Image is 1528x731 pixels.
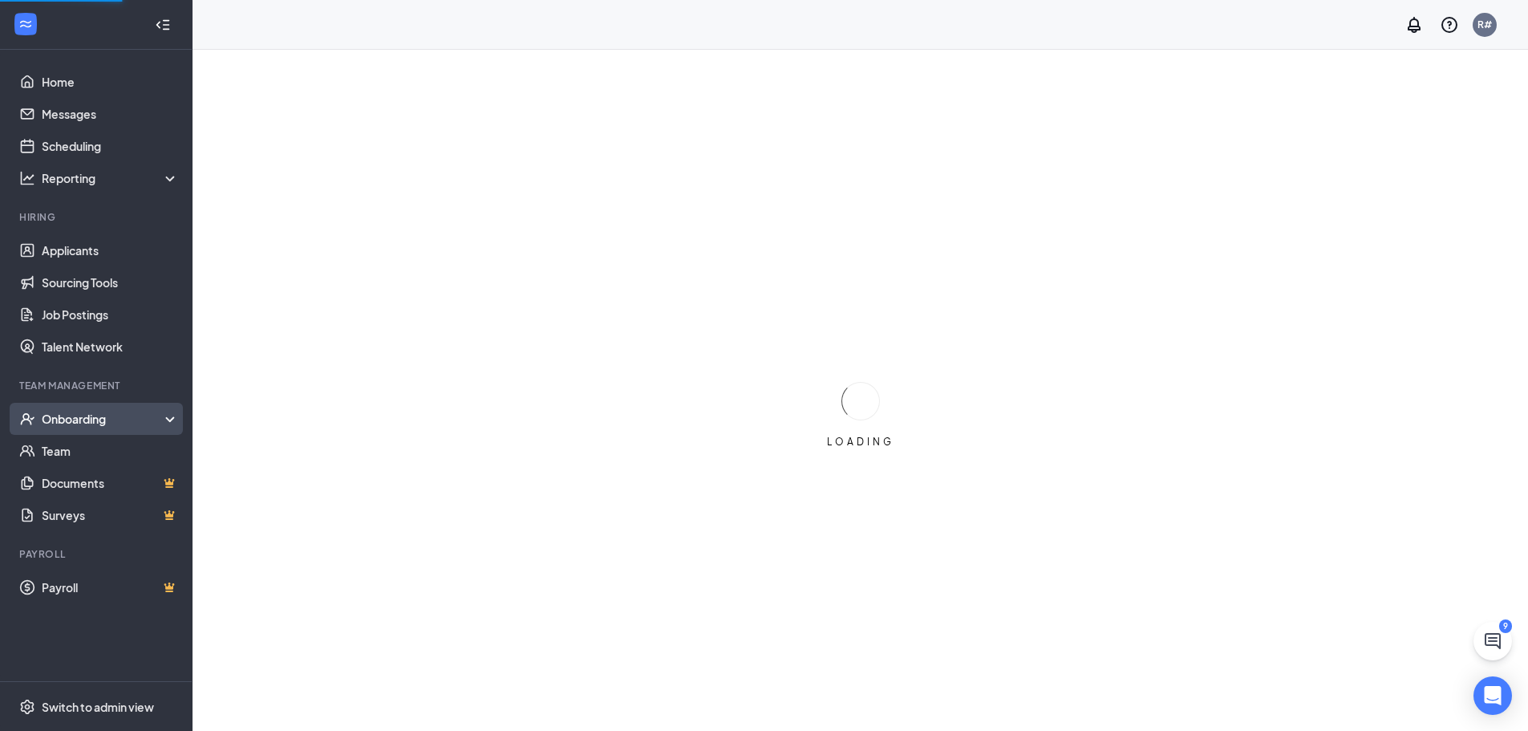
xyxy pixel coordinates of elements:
svg: ChatActive [1483,632,1502,651]
div: 9 [1499,619,1512,633]
svg: Collapse [155,17,171,33]
a: Talent Network [42,331,179,363]
div: Open Intercom Messenger [1473,676,1512,715]
a: SurveysCrown [42,499,179,531]
div: Reporting [42,170,180,186]
div: Payroll [19,547,176,561]
svg: Settings [19,699,35,715]
svg: WorkstreamLogo [18,16,34,32]
svg: QuestionInfo [1440,15,1459,35]
div: Switch to admin view [42,699,154,715]
a: Team [42,435,179,467]
a: Sourcing Tools [42,266,179,298]
a: Scheduling [42,130,179,162]
div: R# [1477,18,1492,31]
a: Home [42,66,179,98]
div: Team Management [19,379,176,392]
button: ChatActive [1473,622,1512,660]
a: DocumentsCrown [42,467,179,499]
a: Job Postings [42,298,179,331]
svg: UserCheck [19,411,35,427]
div: Onboarding [42,411,165,427]
div: Hiring [19,210,176,224]
a: Applicants [42,234,179,266]
a: Messages [42,98,179,130]
a: PayrollCrown [42,571,179,603]
svg: Analysis [19,170,35,186]
svg: Notifications [1404,15,1424,35]
div: LOADING [821,435,901,449]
